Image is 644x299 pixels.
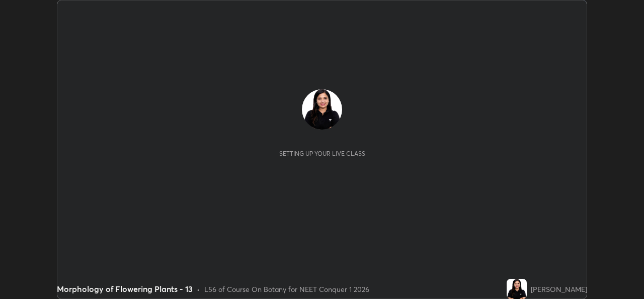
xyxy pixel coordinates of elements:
[57,283,193,295] div: Morphology of Flowering Plants - 13
[204,284,369,294] div: L56 of Course On Botany for NEET Conquer 1 2026
[507,279,527,299] img: 1dc9cb3aa39e4b04a647b8f00043674d.jpg
[302,89,342,130] img: 1dc9cb3aa39e4b04a647b8f00043674d.jpg
[531,284,587,294] div: [PERSON_NAME]
[279,150,365,157] div: Setting up your live class
[197,284,200,294] div: •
